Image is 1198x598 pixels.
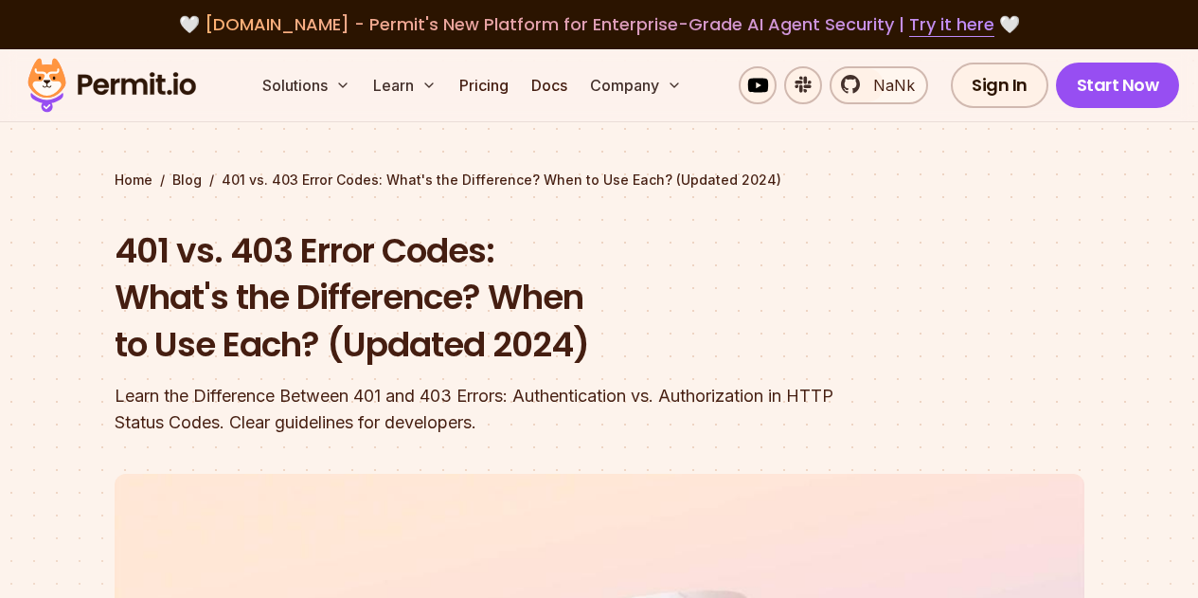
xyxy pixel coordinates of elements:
a: Start Now [1056,63,1180,108]
span: NaNk [862,74,915,97]
button: Learn [366,66,444,104]
div: / / [115,171,1084,190]
div: Learn the Difference Between 401 and 403 Errors: Authentication vs. Authorization in HTTP Status ... [115,383,842,436]
a: Try it here [909,12,994,37]
a: Sign In [951,63,1048,108]
a: Blog [172,171,202,190]
img: Permit logo [19,53,205,118]
a: Pricing [452,66,516,104]
h1: 401 vs. 403 Error Codes: What's the Difference? When to Use Each? (Updated 2024) [115,227,842,369]
div: 🤍 🤍 [45,11,1153,38]
button: Solutions [255,66,358,104]
a: Home [115,171,152,190]
a: NaNk [830,66,928,104]
button: Company [582,66,689,104]
span: [DOMAIN_NAME] - Permit's New Platform for Enterprise-Grade AI Agent Security | [205,12,994,36]
a: Docs [524,66,575,104]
